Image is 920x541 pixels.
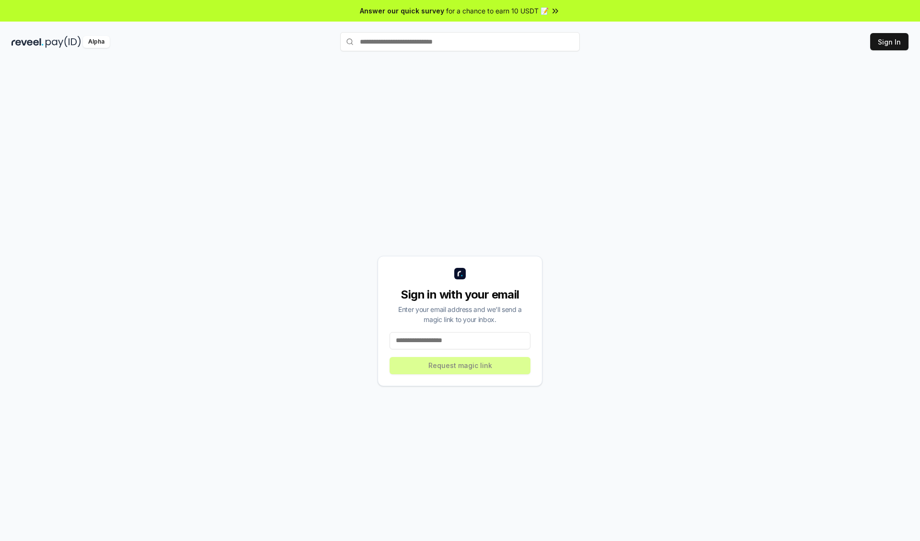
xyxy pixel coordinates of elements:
img: logo_small [454,268,466,279]
div: Enter your email address and we’ll send a magic link to your inbox. [390,304,530,324]
div: Alpha [83,36,110,48]
img: pay_id [46,36,81,48]
div: Sign in with your email [390,287,530,302]
span: for a chance to earn 10 USDT 📝 [446,6,549,16]
img: reveel_dark [11,36,44,48]
span: Answer our quick survey [360,6,444,16]
button: Sign In [870,33,908,50]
